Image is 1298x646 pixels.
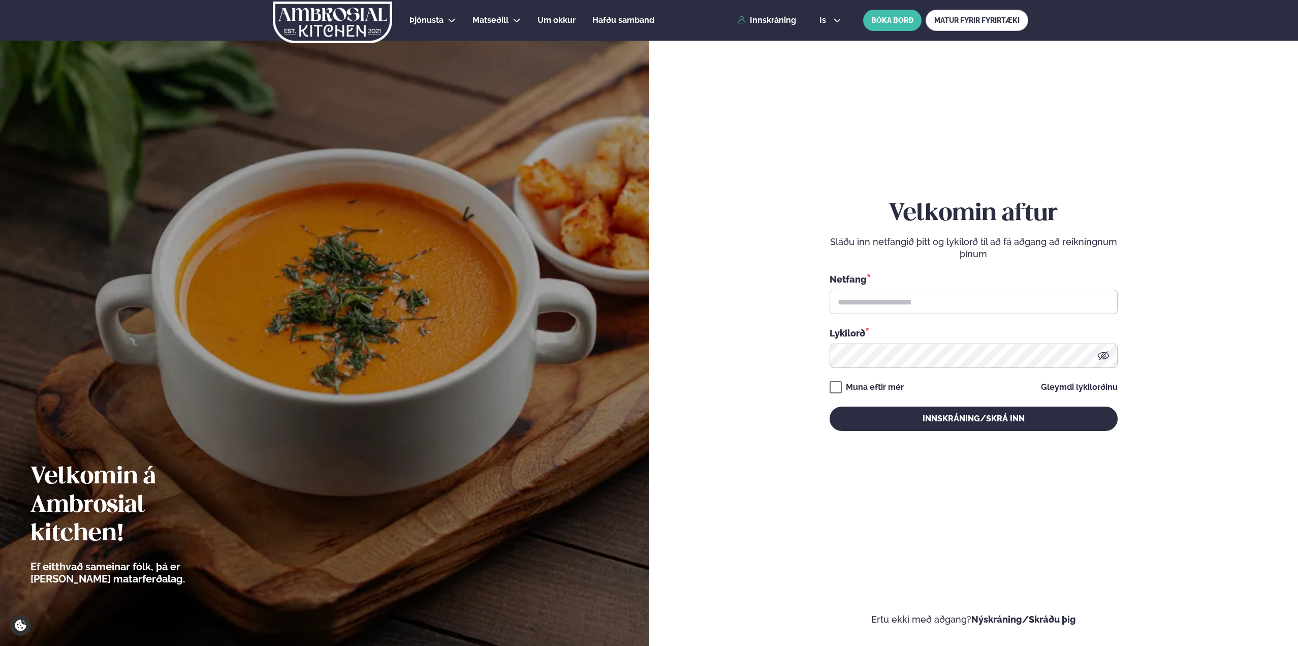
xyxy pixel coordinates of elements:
[830,272,1118,286] div: Netfang
[811,16,849,24] button: is
[272,2,393,43] img: logo
[1041,383,1118,391] a: Gleymdi lykilorðinu
[830,326,1118,340] div: Lykilorð
[819,16,829,24] span: is
[472,14,509,26] a: Matseðill
[30,463,241,548] h2: Velkomin á Ambrosial kitchen!
[409,14,444,26] a: Þjónusta
[830,200,1118,228] h2: Velkomin aftur
[592,14,654,26] a: Hafðu samband
[537,15,576,25] span: Um okkur
[926,10,1028,31] a: MATUR FYRIR FYRIRTÆKI
[537,14,576,26] a: Um okkur
[592,15,654,25] span: Hafðu samband
[472,15,509,25] span: Matseðill
[863,10,922,31] button: BÓKA BORÐ
[409,15,444,25] span: Þjónusta
[10,615,31,636] a: Cookie settings
[830,407,1118,431] button: Innskráning/Skrá inn
[738,16,796,25] a: Innskráning
[971,614,1076,625] a: Nýskráning/Skráðu þig
[830,236,1118,260] p: Sláðu inn netfangið þitt og lykilorð til að fá aðgang að reikningnum þínum
[680,613,1268,626] p: Ertu ekki með aðgang?
[30,561,241,585] p: Ef eitthvað sameinar fólk, þá er [PERSON_NAME] matarferðalag.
